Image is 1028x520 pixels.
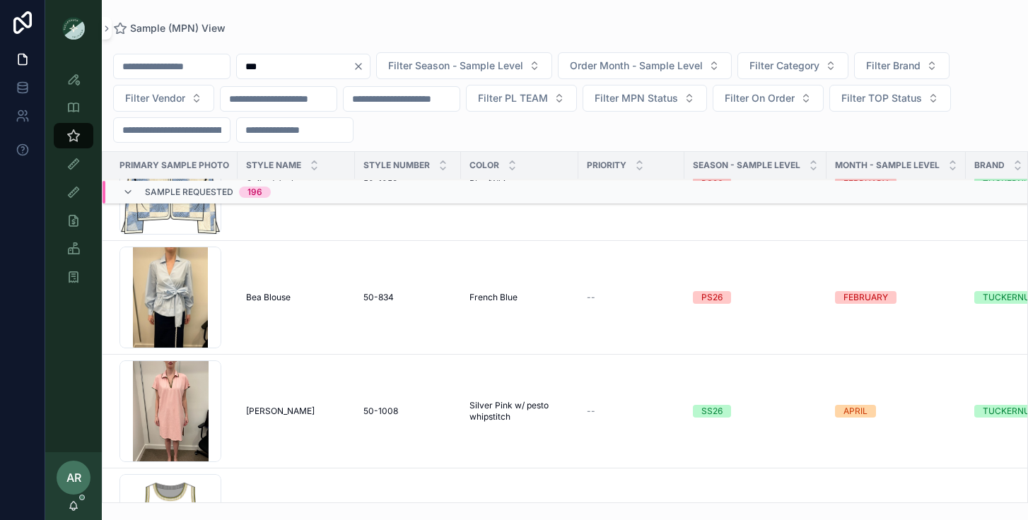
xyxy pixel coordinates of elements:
[466,85,577,112] button: Select Button
[363,406,452,417] a: 50-1008
[843,405,868,418] div: APRIL
[363,406,398,417] span: 50-1008
[835,405,957,418] a: APRIL
[737,52,848,79] button: Select Button
[469,400,570,422] a: Silver Pink w/ pesto whipstitch
[701,291,723,304] div: PS26
[363,160,430,171] span: Style Number
[145,187,233,198] span: Sample Requested
[587,292,595,303] span: --
[693,160,800,171] span: Season - Sample Level
[119,160,229,171] span: PRIMARY SAMPLE PHOTO
[376,52,552,79] button: Select Button
[363,292,394,303] span: 50-834
[478,91,548,105] span: Filter PL TEAM
[835,291,957,304] a: FEBRUARY
[469,160,499,171] span: Color
[866,59,921,73] span: Filter Brand
[595,91,678,105] span: Filter MPN Status
[353,61,370,72] button: Clear
[829,85,951,112] button: Select Button
[246,406,315,417] span: [PERSON_NAME]
[725,91,795,105] span: Filter On Order
[843,291,888,304] div: FEBRUARY
[841,91,922,105] span: Filter TOP Status
[246,160,301,171] span: Style Name
[62,17,85,40] img: App logo
[246,406,346,417] a: [PERSON_NAME]
[45,57,102,308] div: scrollable content
[66,469,81,486] span: AR
[113,85,214,112] button: Select Button
[835,160,940,171] span: MONTH - SAMPLE LEVEL
[246,292,291,303] span: Bea Blouse
[693,291,818,304] a: PS26
[587,406,595,417] span: --
[570,59,703,73] span: Order Month - Sample Level
[854,52,950,79] button: Select Button
[469,292,570,303] a: French Blue
[713,85,824,112] button: Select Button
[587,292,676,303] a: --
[583,85,707,112] button: Select Button
[113,21,226,35] a: Sample (MPN) View
[587,406,676,417] a: --
[388,59,523,73] span: Filter Season - Sample Level
[701,405,723,418] div: SS26
[693,405,818,418] a: SS26
[469,292,518,303] span: French Blue
[247,187,262,198] div: 196
[363,292,452,303] a: 50-834
[587,160,626,171] span: PRIORITY
[749,59,819,73] span: Filter Category
[558,52,732,79] button: Select Button
[130,21,226,35] span: Sample (MPN) View
[974,160,1005,171] span: Brand
[246,292,346,303] a: Bea Blouse
[125,91,185,105] span: Filter Vendor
